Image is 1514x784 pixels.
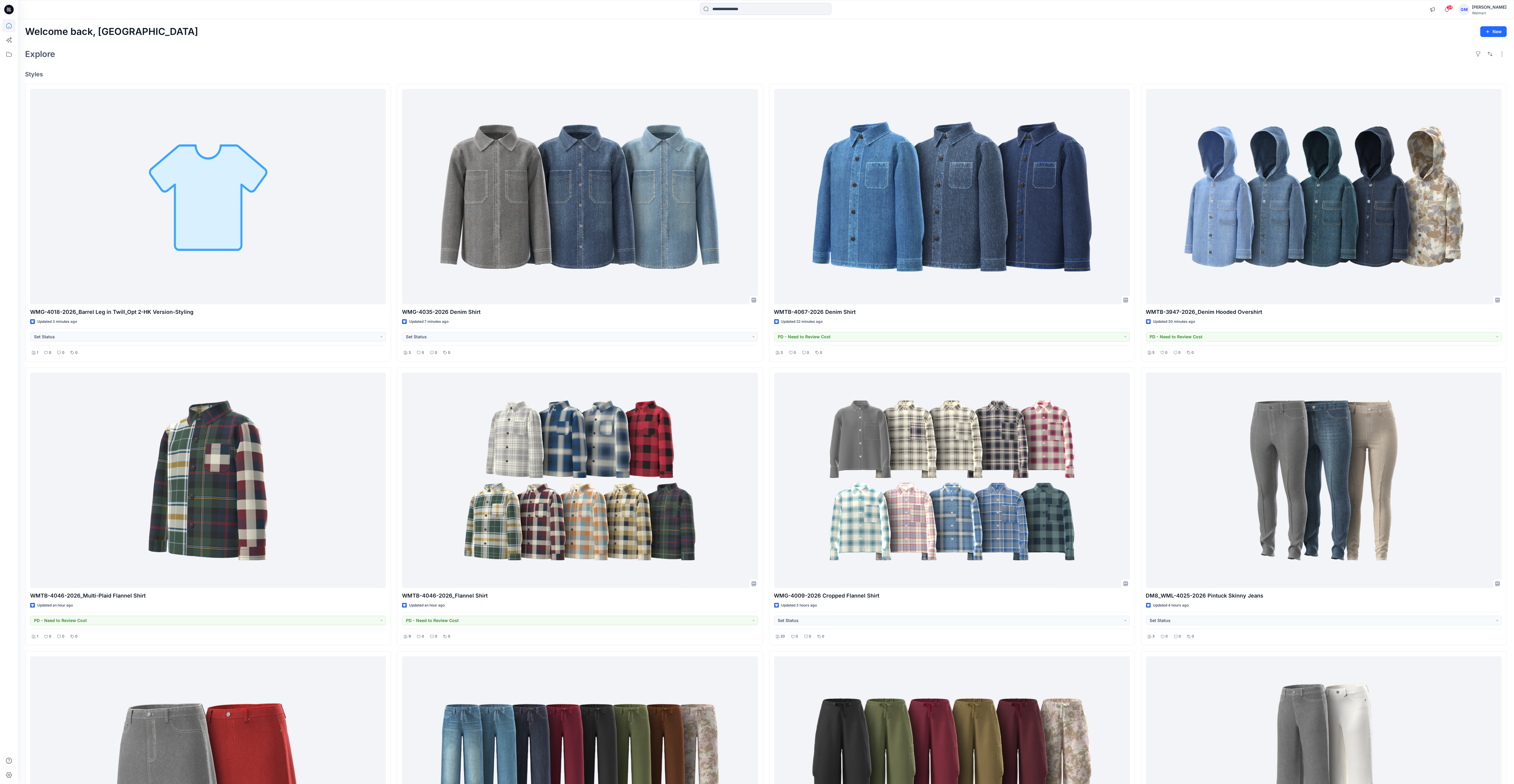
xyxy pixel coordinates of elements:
p: 0 [448,350,450,356]
p: Updated 3 minutes ago [37,319,77,325]
p: 0 [75,350,78,356]
a: WMTB-3947-2026_Denim Hooded Overshirt [1146,89,1502,304]
p: WMG-4009-2026 Cropped Flannel Shirt [774,592,1130,600]
p: 3 [781,350,783,356]
p: 9 [409,633,411,640]
p: 0 [62,633,64,640]
span: 34 [1447,5,1453,10]
p: DM8_WML-4025-2026 Pintuck Skinny Jeans [1146,592,1502,600]
a: WMG-4035-2026 Denim Shirt [402,89,758,304]
p: WMG-4035-2026 Denim Shirt [402,308,758,316]
p: 3 [1153,633,1155,640]
div: GM [1459,4,1470,15]
p: 1 [37,350,38,356]
p: 5 [1153,350,1155,356]
p: 0 [822,633,825,640]
p: 0 [1192,350,1194,356]
a: WMG-4009-2026 Cropped Flannel Shirt [774,373,1130,588]
p: 0 [1192,633,1194,640]
p: Updated 22 minutes ago [781,319,823,325]
a: WMG-4018-2026_Barrel Leg in Twill_Opt 2-HK Version-Styling [30,89,386,304]
p: Updated 7 minutes ago [409,319,449,325]
p: WMTB-4046-2026_Multi-Plaid Flannel Shirt [30,592,386,600]
a: WMTB-4046-2026_Multi-Plaid Flannel Shirt [30,373,386,588]
a: DM8_WML-4025-2026 Pintuck Skinny Jeans [1146,373,1502,588]
p: 0 [796,633,798,640]
p: 0 [435,350,437,356]
p: Updated 3 hours ago [781,602,817,609]
p: 0 [49,633,51,640]
div: [PERSON_NAME] [1472,4,1507,11]
p: WMG-4018-2026_Barrel Leg in Twill_Opt 2-HK Version-Styling [30,308,386,316]
h2: Welcome back, [GEOGRAPHIC_DATA] [25,26,198,37]
p: 0 [448,633,450,640]
p: 0 [794,350,796,356]
p: 0 [1179,633,1181,640]
p: Updated an hour ago [409,602,445,609]
p: 0 [1179,350,1181,356]
p: Updated an hour ago [37,602,73,609]
p: 0 [75,633,78,640]
p: WMTB-4046-2026_Flannel Shirt [402,592,758,600]
p: 0 [49,350,51,356]
p: 0 [422,633,424,640]
div: Walmart [1472,11,1507,15]
p: WMTB-4067-2026 Denim Shirt [774,308,1130,316]
p: WMTB-3947-2026_Denim Hooded Overshirt [1146,308,1502,316]
p: 0 [1166,633,1168,640]
p: 3 [409,350,411,356]
a: WMTB-4046-2026_Flannel Shirt [402,373,758,588]
p: 0 [809,633,811,640]
a: WMTB-4067-2026 Denim Shirt [774,89,1130,304]
button: New [1480,26,1507,37]
p: 0 [820,350,823,356]
p: 0 [1165,350,1168,356]
p: Updated 4 hours ago [1153,602,1189,609]
p: 20 [781,633,785,640]
p: 1 [37,633,38,640]
p: Updated 30 minutes ago [1153,319,1195,325]
h4: Styles [25,71,1507,78]
p: 0 [422,350,424,356]
h2: Explore [25,49,55,59]
p: 0 [62,350,64,356]
p: 0 [807,350,809,356]
p: 0 [435,633,437,640]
